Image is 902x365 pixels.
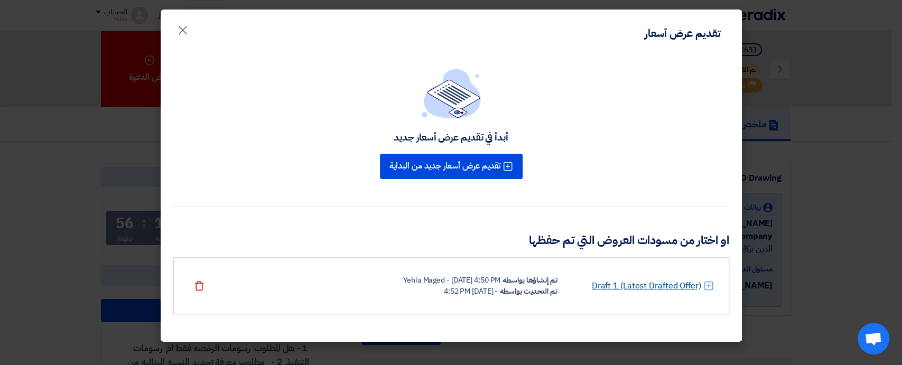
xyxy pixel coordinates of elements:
a: Draft 1 (Latest Drafted Offer) [591,279,701,292]
div: تم إنشاؤها بواسطة [503,275,557,286]
div: Yehia Maged - [DATE] 4:50 PM [403,275,500,286]
button: تقديم عرض أسعار جديد من البداية [380,154,523,179]
div: تقديم عرض أسعار [645,25,721,41]
img: empty_state_list.svg [422,69,481,118]
span: × [176,14,189,45]
button: Close [168,17,198,38]
div: أبدأ في تقديم عرض أسعار جديد [394,131,508,143]
h3: او اختار من مسودات العروض التي تم حفظها [173,232,729,249]
div: - [DATE] 4:52 PM [444,286,498,297]
div: Open chat [858,323,889,354]
div: تم التحديث بواسطة [500,286,557,297]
